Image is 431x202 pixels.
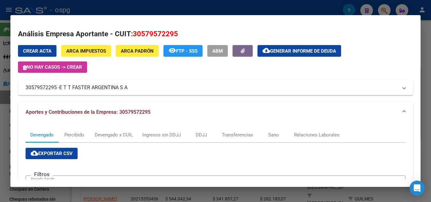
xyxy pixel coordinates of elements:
span: Crear Acta [23,48,51,54]
button: Exportar CSV [26,148,78,159]
span: ABM [212,48,223,54]
div: DDJJ [196,131,207,138]
h3: Filtros [31,171,53,178]
div: Sano [268,131,279,138]
span: 30579572295 [133,30,178,38]
button: Crear Acta [18,45,56,57]
div: Percibido [64,131,84,138]
span: No hay casos -> Crear [23,64,82,70]
mat-icon: remove_red_eye [168,47,176,54]
button: FTP - SSS [163,45,203,57]
mat-expansion-panel-header: Aportes y Contribuciones de la Empresa: 30579572295 [18,102,413,122]
mat-icon: cloud_download [263,47,270,54]
span: ARCA Impuestos [66,48,106,54]
div: Open Intercom Messenger [410,181,425,196]
span: E T T FASTER ARGENTINA S A [59,84,127,91]
div: Transferencias [222,131,253,138]
mat-expansion-panel-header: 30579572295 -E T T FASTER ARGENTINA S A [18,80,413,95]
div: Devengado x CUIL [95,131,133,138]
div: Relaciones Laborales [294,131,339,138]
span: Aportes y Contribuciones de la Empresa: 30579572295 [26,109,151,115]
span: FTP - SSS [176,48,198,54]
button: No hay casos -> Crear [18,61,87,73]
span: ARCA Padrón [121,48,154,54]
button: ARCA Padrón [116,45,159,57]
h2: Análisis Empresa Aportante - CUIT: [18,29,413,39]
mat-icon: cloud_download [31,149,38,157]
span: Generar informe de deuda [270,48,336,54]
div: Devengado [30,131,54,138]
button: Generar informe de deuda [257,45,341,57]
button: ABM [207,45,228,57]
div: Ingresos sin DDJJ [142,131,181,138]
span: Exportar CSV [31,151,73,156]
button: ARCA Impuestos [61,45,111,57]
mat-panel-title: 30579572295 - [26,84,398,91]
